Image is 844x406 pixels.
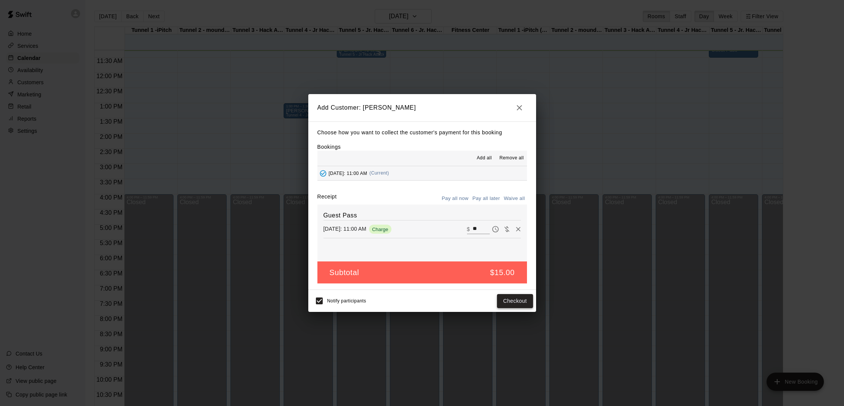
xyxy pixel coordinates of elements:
span: Remove all [499,154,524,162]
button: Pay all later [470,193,502,205]
span: Charge [369,227,391,232]
p: $ [467,225,470,233]
button: Added - Collect Payment[DATE]: 11:00 AM(Current) [317,166,527,180]
h6: Guest Pass [323,211,521,220]
h2: Add Customer: [PERSON_NAME] [308,94,536,121]
span: Add all [477,154,492,162]
span: [DATE]: 11:00 AM [329,170,368,176]
span: Notify participants [327,299,366,304]
button: Pay all now [440,193,471,205]
h5: $15.00 [490,268,515,278]
span: Pay later [490,225,501,232]
button: Added - Collect Payment [317,168,329,179]
span: Waive payment [501,225,513,232]
p: Choose how you want to collect the customer's payment for this booking [317,128,527,137]
button: Remove all [496,152,527,164]
button: Waive all [502,193,527,205]
span: (Current) [369,170,389,176]
label: Bookings [317,144,341,150]
h5: Subtotal [330,268,359,278]
label: Receipt [317,193,337,205]
button: Checkout [497,294,533,308]
button: Add all [472,152,496,164]
button: Remove [513,223,524,235]
p: [DATE]: 11:00 AM [323,225,366,233]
